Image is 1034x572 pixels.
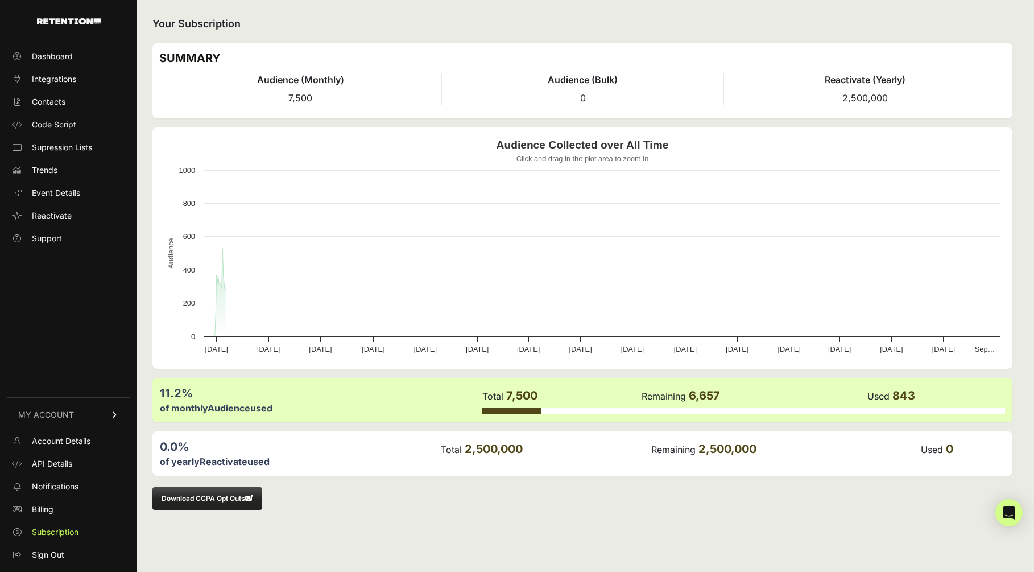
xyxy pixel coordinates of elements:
[37,18,101,24] img: Retention.com
[191,332,195,341] text: 0
[7,500,130,518] a: Billing
[946,442,953,456] span: 0
[309,345,332,353] text: [DATE]
[152,487,262,510] button: Download CCPA Opt Outs
[7,546,130,564] a: Sign Out
[569,345,592,353] text: [DATE]
[7,184,130,202] a: Event Details
[580,92,586,104] span: 0
[32,504,53,515] span: Billing
[32,187,80,199] span: Event Details
[159,134,1006,362] svg: Audience Collected over All Time
[160,455,440,468] div: of yearly used
[975,345,995,353] text: Sep…
[441,444,462,455] label: Total
[7,523,130,541] a: Subscription
[497,139,669,151] text: Audience Collected over All Time
[208,402,250,414] label: Audience
[867,390,890,402] label: Used
[892,389,915,402] span: 843
[7,47,130,65] a: Dashboard
[160,401,481,415] div: of monthly used
[160,439,440,455] div: 0.0%
[995,499,1023,526] div: Open Intercom Messenger
[7,161,130,179] a: Trends
[7,207,130,225] a: Reactivate
[516,154,649,163] text: Click and drag in the plot area to zoom in
[482,390,503,402] label: Total
[32,164,57,176] span: Trends
[7,432,130,450] a: Account Details
[159,50,1006,66] h3: SUMMARY
[32,96,65,108] span: Contacts
[689,389,720,402] span: 6,657
[7,70,130,88] a: Integrations
[183,232,195,241] text: 600
[183,199,195,208] text: 800
[7,116,130,134] a: Code Script
[183,299,195,307] text: 200
[32,73,76,85] span: Integrations
[32,526,78,538] span: Subscription
[842,92,888,104] span: 2,500,000
[362,345,384,353] text: [DATE]
[179,166,195,175] text: 1000
[7,397,130,432] a: MY ACCOUNT
[921,444,943,455] label: Used
[7,93,130,111] a: Contacts
[152,16,1012,32] h2: Your Subscription
[200,456,247,467] label: Reactivate
[642,390,686,402] label: Remaining
[465,442,523,456] span: 2,500,000
[32,549,64,561] span: Sign Out
[183,266,195,274] text: 400
[159,73,441,87] h4: Audience (Monthly)
[32,210,72,221] span: Reactivate
[726,345,748,353] text: [DATE]
[160,385,481,401] div: 11.2%
[257,345,280,353] text: [DATE]
[167,238,175,268] text: Audience
[778,345,801,353] text: [DATE]
[7,229,130,248] a: Support
[32,119,76,130] span: Code Script
[32,435,90,447] span: Account Details
[651,444,696,455] label: Remaining
[7,455,130,473] a: API Details
[32,481,78,492] span: Notifications
[414,345,437,353] text: [DATE]
[506,389,537,402] span: 7,500
[698,442,756,456] span: 2,500,000
[442,73,723,87] h4: Audience (Bulk)
[32,51,73,62] span: Dashboard
[18,409,74,421] span: MY ACCOUNT
[517,345,540,353] text: [DATE]
[932,345,955,353] text: [DATE]
[205,345,228,353] text: [DATE]
[32,458,72,470] span: API Details
[880,345,903,353] text: [DATE]
[466,345,489,353] text: [DATE]
[828,345,851,353] text: [DATE]
[7,138,130,157] a: Supression Lists
[7,478,130,496] a: Notifications
[288,92,312,104] span: 7,500
[32,233,62,244] span: Support
[621,345,644,353] text: [DATE]
[32,142,92,153] span: Supression Lists
[724,73,1006,87] h4: Reactivate (Yearly)
[674,345,697,353] text: [DATE]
